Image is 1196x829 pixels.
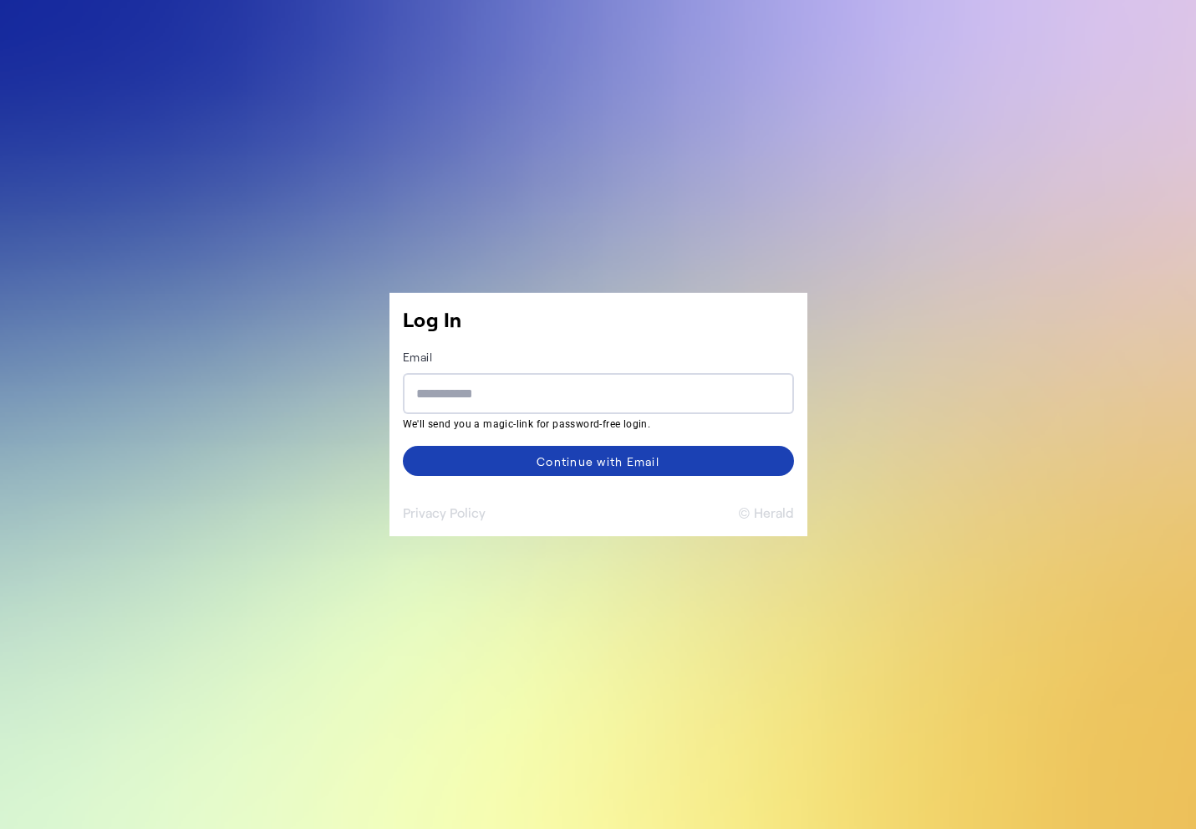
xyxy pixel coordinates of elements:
[403,503,486,523] button: Privacy Policy
[403,306,794,333] h1: Log In
[403,350,433,364] label: Email
[738,503,794,523] button: © Herald
[403,414,784,432] mat-hint: We'll send you a magic-link for password-free login.
[537,453,659,470] div: Continue with Email
[403,446,794,476] button: Continue with Email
